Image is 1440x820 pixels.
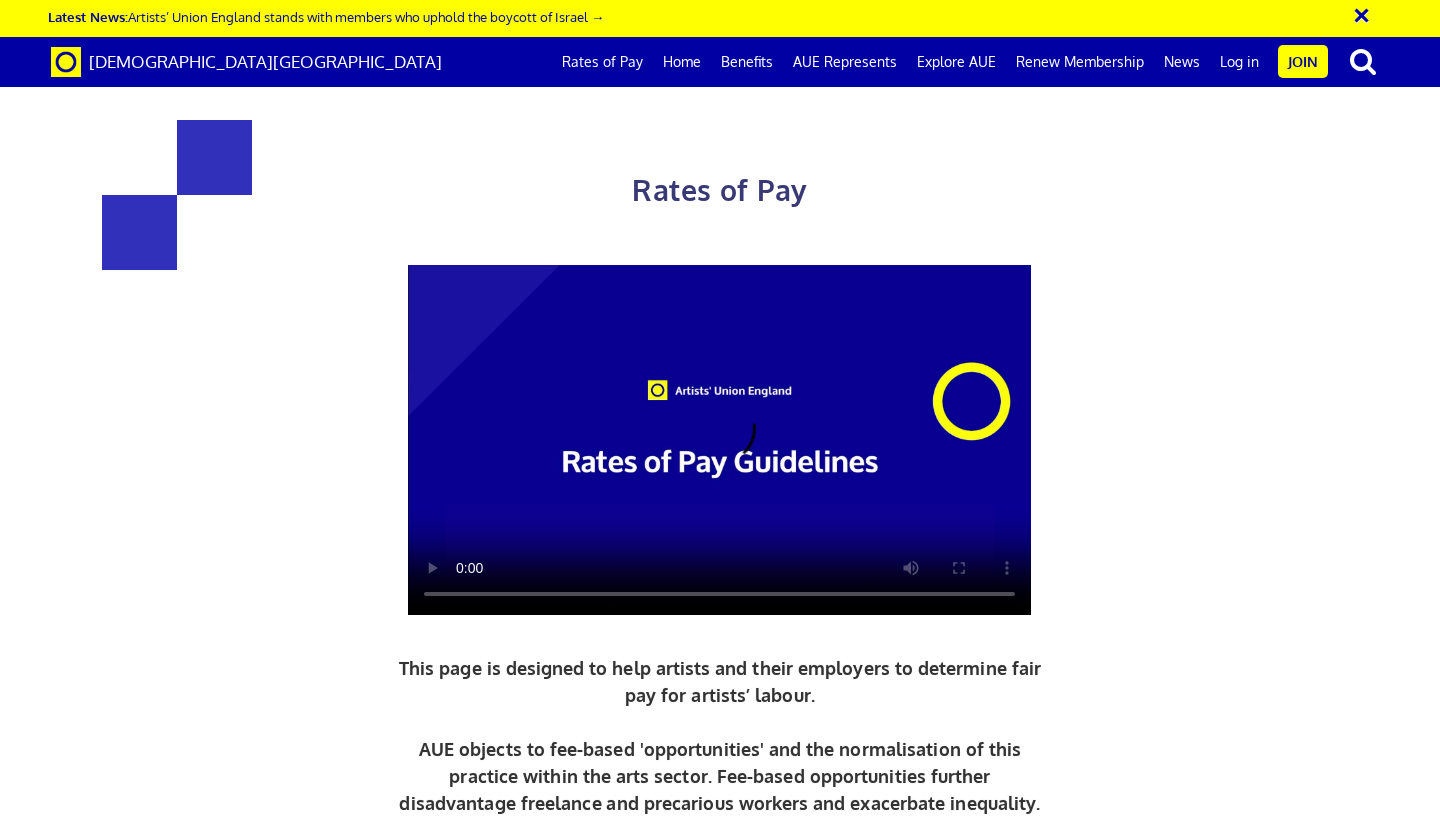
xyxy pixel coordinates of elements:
[394,655,1047,817] p: This page is designed to help artists and their employers to determine fair pay for artists’ labo...
[1006,37,1154,87] a: Renew Membership
[1154,37,1210,87] a: News
[36,37,457,87] a: Brand [DEMOGRAPHIC_DATA][GEOGRAPHIC_DATA]
[653,37,711,87] a: Home
[783,37,907,87] a: AUE Represents
[1332,40,1394,82] button: search
[907,37,1006,87] a: Explore AUE
[1278,45,1328,78] a: Join
[552,37,653,87] a: Rates of Pay
[711,37,783,87] a: Benefits
[632,172,807,208] span: Rates of Pay
[48,8,604,25] a: Latest News:Artists’ Union England stands with members who uphold the boycott of Israel →
[48,8,128,25] strong: Latest News:
[1210,37,1269,87] a: Log in
[89,51,442,72] span: [DEMOGRAPHIC_DATA][GEOGRAPHIC_DATA]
